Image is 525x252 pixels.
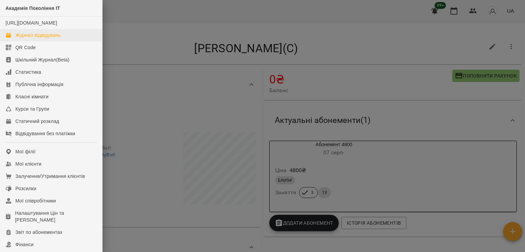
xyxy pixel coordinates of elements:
div: Класні кімнати [15,93,49,100]
div: Відвідування без платіжки [15,130,75,137]
div: Мої клієнти [15,160,41,167]
div: Фінанси [15,241,33,248]
div: QR Code [15,44,36,51]
div: Журнал відвідувань [15,32,61,39]
div: Курси та Групи [15,106,49,112]
div: Мої філії [15,148,36,155]
div: Звіт по абонементах [15,229,63,236]
div: Розсилки [15,185,36,192]
a: [URL][DOMAIN_NAME] [5,20,57,26]
span: Академія Покоління ІТ [5,5,60,11]
div: Публічна інформація [15,81,63,88]
div: Шкільний Журнал(Beta) [15,56,69,63]
div: Статичний розклад [15,118,59,125]
div: Залучення/Утримання клієнтів [15,173,85,180]
div: Статистика [15,69,41,75]
div: Мої співробітники [15,197,56,204]
div: Налаштування Цін та [PERSON_NAME] [15,210,97,223]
